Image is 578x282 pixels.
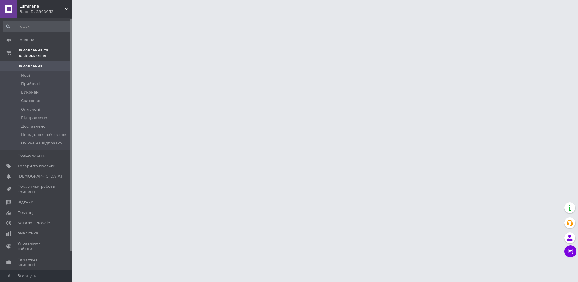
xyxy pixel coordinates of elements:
span: Відгуки [17,200,33,205]
span: Каталог ProSale [17,220,50,226]
span: Управління сайтом [17,241,56,252]
span: Аналітика [17,231,38,236]
span: Замовлення [17,64,42,69]
span: Замовлення та повідомлення [17,48,72,58]
span: Головна [17,37,34,43]
span: Виконані [21,90,40,95]
input: Пошук [3,21,71,32]
span: Відправлено [21,115,47,121]
span: Оплачені [21,107,40,112]
span: Товари та послуги [17,163,56,169]
span: Доставлено [21,124,45,129]
span: Очікує на відправку [21,141,62,146]
button: Чат з покупцем [564,245,576,257]
span: Покупці [17,210,34,215]
span: Не вдалося зв'язатися [21,132,67,138]
span: Luminaria [20,4,65,9]
span: Показники роботи компанії [17,184,56,195]
span: Повідомлення [17,153,47,158]
span: [DEMOGRAPHIC_DATA] [17,174,62,179]
span: Скасовані [21,98,42,104]
div: Ваш ID: 3963652 [20,9,72,14]
span: Гаманець компанії [17,257,56,268]
span: Прийняті [21,81,40,87]
span: Нові [21,73,30,78]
